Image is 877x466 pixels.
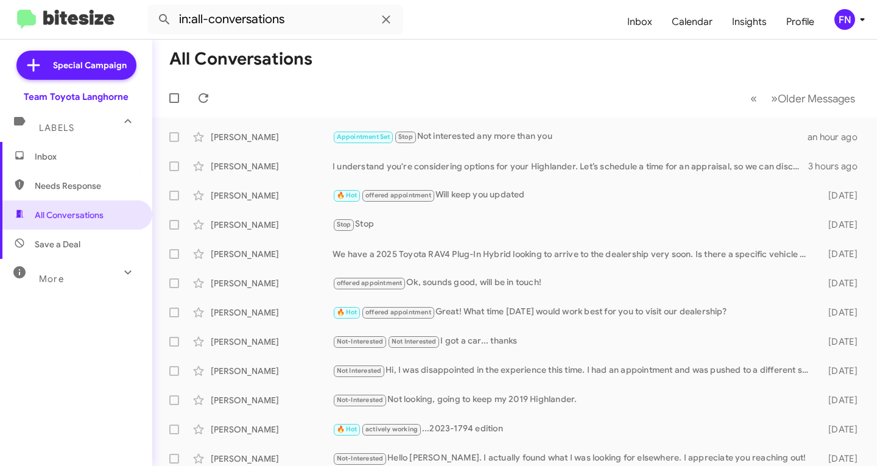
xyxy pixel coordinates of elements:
[211,365,333,377] div: [PERSON_NAME]
[333,451,814,465] div: Hello [PERSON_NAME]. I actually found what I was looking for elsewhere. I appreciate you reaching...
[365,308,431,316] span: offered appointment
[169,49,312,69] h1: All Conversations
[337,279,403,287] span: offered appointment
[337,191,357,199] span: 🔥 Hot
[337,454,384,462] span: Not-Interested
[16,51,136,80] a: Special Campaign
[662,4,722,40] a: Calendar
[750,91,757,106] span: «
[834,9,855,30] div: FN
[35,209,104,221] span: All Conversations
[211,219,333,231] div: [PERSON_NAME]
[777,4,824,40] a: Profile
[392,337,437,345] span: Not Interested
[211,131,333,143] div: [PERSON_NAME]
[814,277,867,289] div: [DATE]
[337,337,384,345] span: Not-Interested
[808,160,867,172] div: 3 hours ago
[365,191,431,199] span: offered appointment
[333,248,814,260] div: We have a 2025 Toyota RAV4 Plug-In Hybrid looking to arrive to the dealership very soon. Is there...
[35,150,138,163] span: Inbox
[814,336,867,348] div: [DATE]
[211,160,333,172] div: [PERSON_NAME]
[147,5,403,34] input: Search
[211,306,333,319] div: [PERSON_NAME]
[333,188,814,202] div: Will keep you updated
[814,423,867,436] div: [DATE]
[24,91,129,103] div: Team Toyota Langhorne
[764,86,862,111] button: Next
[337,425,357,433] span: 🔥 Hot
[211,336,333,348] div: [PERSON_NAME]
[211,189,333,202] div: [PERSON_NAME]
[333,393,814,407] div: Not looking, going to keep my 2019 Highlander.
[618,4,662,40] a: Inbox
[333,276,814,290] div: Ok, sounds good, will be in touch!
[211,277,333,289] div: [PERSON_NAME]
[365,425,418,433] span: actively working
[814,365,867,377] div: [DATE]
[778,92,855,105] span: Older Messages
[211,248,333,260] div: [PERSON_NAME]
[808,131,867,143] div: an hour ago
[39,122,74,133] span: Labels
[743,86,764,111] button: Previous
[35,238,80,250] span: Save a Deal
[333,130,808,144] div: Not interested any more than you
[722,4,777,40] a: Insights
[333,305,814,319] div: Great! What time [DATE] would work best for you to visit our dealership?
[333,422,814,436] div: ...2023-1794 edition
[333,160,808,172] div: I understand you're considering options for your Highlander. Let’s schedule a time for an apprais...
[35,180,138,192] span: Needs Response
[814,394,867,406] div: [DATE]
[771,91,778,106] span: »
[824,9,864,30] button: FN
[53,59,127,71] span: Special Campaign
[333,334,814,348] div: I got a car... thanks
[744,86,862,111] nav: Page navigation example
[337,367,382,375] span: Not Interested
[337,221,351,228] span: Stop
[337,308,357,316] span: 🔥 Hot
[814,219,867,231] div: [DATE]
[211,453,333,465] div: [PERSON_NAME]
[333,217,814,231] div: Stop
[814,306,867,319] div: [DATE]
[398,133,413,141] span: Stop
[814,248,867,260] div: [DATE]
[814,453,867,465] div: [DATE]
[333,364,814,378] div: Hi, I was disappointed in the experience this time. I had an appointment and was pushed to a diff...
[814,189,867,202] div: [DATE]
[337,133,390,141] span: Appointment Set
[211,394,333,406] div: [PERSON_NAME]
[39,274,64,284] span: More
[211,423,333,436] div: [PERSON_NAME]
[337,396,384,404] span: Not-Interested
